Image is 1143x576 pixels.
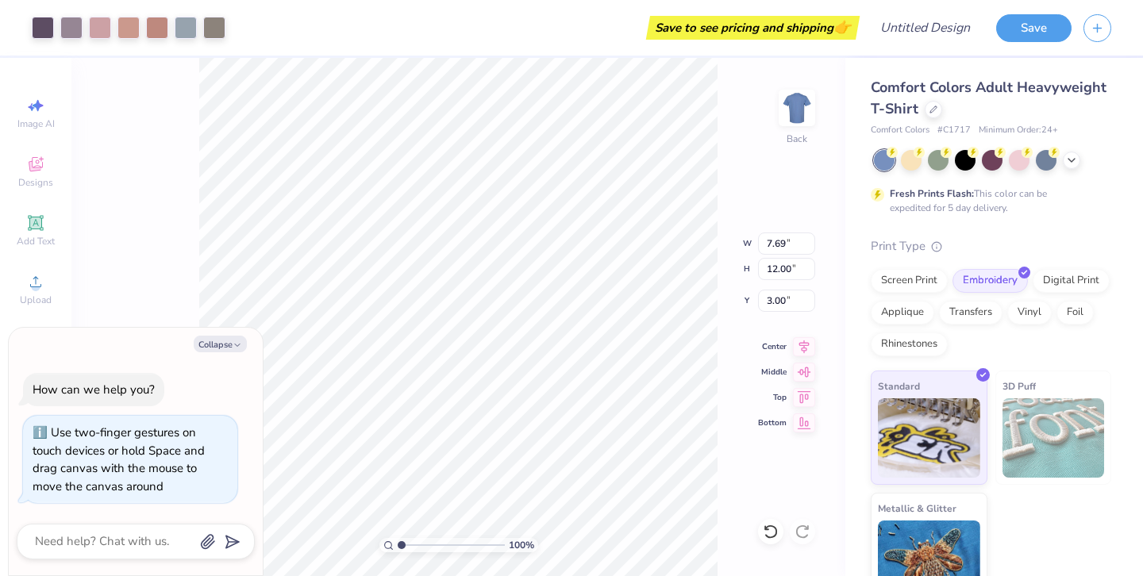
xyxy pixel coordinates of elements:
[833,17,851,36] span: 👉
[890,186,1085,215] div: This color can be expedited for 5 day delivery.
[787,132,807,146] div: Back
[890,187,974,200] strong: Fresh Prints Flash:
[878,500,956,516] span: Metallic & Glitter
[871,301,934,324] div: Applique
[509,538,534,552] span: 100 %
[758,367,787,378] span: Middle
[758,392,787,403] span: Top
[20,294,52,306] span: Upload
[871,237,1111,255] div: Print Type
[1007,301,1052,324] div: Vinyl
[781,92,813,124] img: Back
[979,124,1058,137] span: Minimum Order: 24 +
[996,14,1072,42] button: Save
[1056,301,1094,324] div: Foil
[1003,378,1036,394] span: 3D Puff
[871,269,948,293] div: Screen Print
[650,16,856,40] div: Save to see pricing and shipping
[194,336,247,352] button: Collapse
[33,424,205,494] div: Use two-finger gestures on touch devices or hold Space and drag canvas with the mouse to move the...
[868,12,984,44] input: Untitled Design
[871,124,929,137] span: Comfort Colors
[18,176,53,189] span: Designs
[33,382,155,397] div: How can we help you?
[878,398,980,478] img: Standard
[937,124,971,137] span: # C1717
[952,269,1028,293] div: Embroidery
[871,332,948,356] div: Rhinestones
[1033,269,1110,293] div: Digital Print
[939,301,1003,324] div: Transfers
[878,378,920,394] span: Standard
[17,117,55,130] span: Image AI
[758,341,787,352] span: Center
[17,235,55,248] span: Add Text
[1003,398,1105,478] img: 3D Puff
[758,417,787,428] span: Bottom
[871,78,1106,118] span: Comfort Colors Adult Heavyweight T-Shirt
